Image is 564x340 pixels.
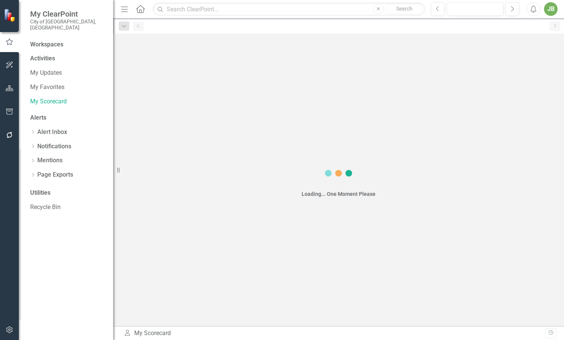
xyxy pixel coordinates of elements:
a: Recycle Bin [30,203,106,212]
span: Search [396,6,412,12]
div: My Scorecard [124,329,546,338]
span: My ClearPoint [30,9,106,18]
a: Page Exports [37,171,73,179]
a: Alert Inbox [37,128,67,137]
input: Search ClearPoint... [153,3,425,16]
a: My Favorites [30,83,106,92]
small: City of [GEOGRAPHIC_DATA], [GEOGRAPHIC_DATA] [30,18,106,31]
div: Utilities [30,189,106,197]
a: My Updates [30,69,106,77]
div: Workspaces [30,40,63,49]
a: My Scorecard [30,97,106,106]
a: Notifications [37,142,71,151]
div: Loading... One Moment Please [302,190,375,198]
div: Alerts [30,114,106,122]
a: Mentions [37,156,63,165]
button: JB [544,2,558,16]
img: ClearPoint Strategy [4,9,17,22]
div: Activities [30,54,106,63]
button: Search [386,4,423,14]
